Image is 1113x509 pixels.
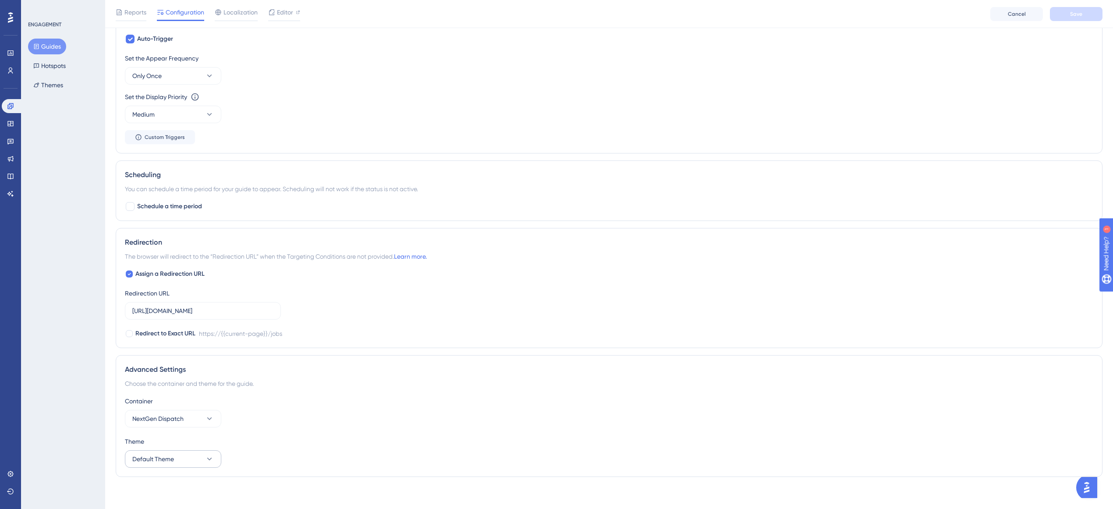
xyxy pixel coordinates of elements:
span: Auto-Trigger [137,34,173,44]
button: Themes [28,77,68,93]
div: 1 [61,4,64,11]
span: Custom Triggers [145,134,185,141]
input: https://www.example.com/ [132,306,273,316]
div: Redirection URL [125,288,170,299]
button: Save [1050,7,1102,21]
span: Localization [223,7,258,18]
span: Save [1070,11,1082,18]
span: Editor [277,7,293,18]
span: Need Help? [21,2,55,13]
span: Schedule a time period [137,201,202,212]
span: NextGen Dispatch [132,413,184,424]
a: Learn more. [394,253,427,260]
button: Hotspots [28,58,71,74]
span: Assign a Redirection URL [135,269,205,279]
span: The browser will redirect to the “Redirection URL” when the Targeting Conditions are not provided. [125,251,427,262]
button: Medium [125,106,221,123]
button: NextGen Dispatch [125,410,221,427]
iframe: UserGuiding AI Assistant Launcher [1076,474,1102,501]
div: Theme [125,436,1093,447]
span: Reports [124,7,146,18]
button: Default Theme [125,450,221,468]
span: Default Theme [132,454,174,464]
span: Only Once [132,71,162,81]
div: Scheduling [125,170,1093,180]
button: Guides [28,39,66,54]
button: Only Once [125,67,221,85]
div: https://{{current-page}}/jobs [199,328,282,339]
div: Advanced Settings [125,364,1093,375]
div: You can schedule a time period for your guide to appear. Scheduling will not work if the status i... [125,184,1093,194]
span: Cancel [1008,11,1026,18]
button: Cancel [990,7,1043,21]
span: Medium [132,109,155,120]
span: Redirect to Exact URL [135,328,195,339]
div: Container [125,396,1093,406]
span: Configuration [166,7,204,18]
div: Choose the container and theme for the guide. [125,378,1093,389]
div: Set the Appear Frequency [125,53,1093,64]
div: Redirection [125,237,1093,248]
button: Custom Triggers [125,130,195,144]
div: Set the Display Priority [125,92,187,102]
div: ENGAGEMENT [28,21,61,28]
